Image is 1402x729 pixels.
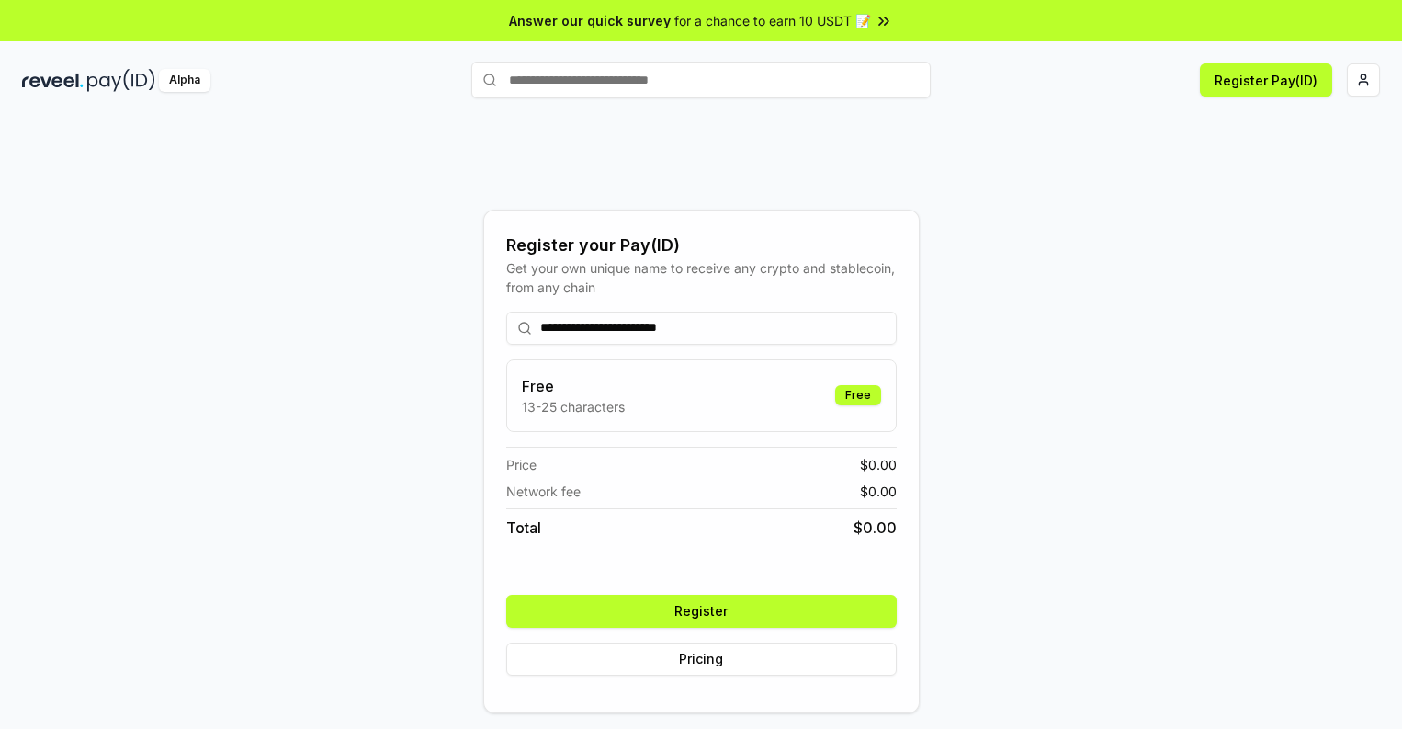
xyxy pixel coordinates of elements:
[506,517,541,539] span: Total
[159,69,210,92] div: Alpha
[509,11,671,30] span: Answer our quick survey
[1200,63,1332,97] button: Register Pay(ID)
[87,69,155,92] img: pay_id
[506,233,897,258] div: Register your Pay(ID)
[854,517,897,539] span: $ 0.00
[506,455,537,474] span: Price
[506,643,897,676] button: Pricing
[860,455,897,474] span: $ 0.00
[835,385,881,405] div: Free
[506,595,897,628] button: Register
[506,482,581,501] span: Network fee
[860,482,897,501] span: $ 0.00
[522,397,625,416] p: 13-25 characters
[506,258,897,297] div: Get your own unique name to receive any crypto and stablecoin, from any chain
[22,69,84,92] img: reveel_dark
[674,11,871,30] span: for a chance to earn 10 USDT 📝
[522,375,625,397] h3: Free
